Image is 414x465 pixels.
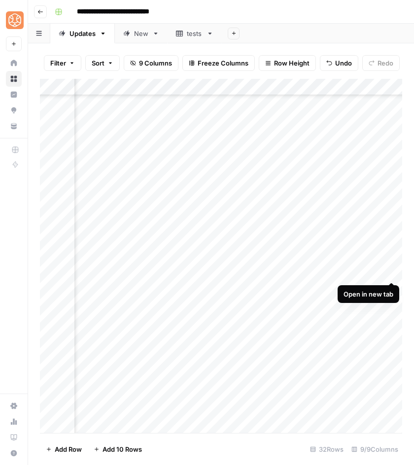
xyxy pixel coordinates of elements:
a: Browse [6,71,22,87]
span: Row Height [274,58,310,68]
div: 32 Rows [306,441,347,457]
a: Your Data [6,118,22,134]
div: New [134,29,148,38]
button: Add Row [40,441,88,457]
div: 9/9 Columns [347,441,402,457]
a: Updates [50,24,115,43]
span: Undo [335,58,352,68]
button: Workspace: SimpleTiger [6,8,22,33]
a: New [115,24,168,43]
a: tests [168,24,222,43]
img: SimpleTiger Logo [6,11,24,29]
button: Help + Support [6,445,22,461]
div: Updates [69,29,96,38]
button: Filter [44,55,81,71]
span: Freeze Columns [198,58,248,68]
a: Opportunities [6,102,22,118]
span: Add 10 Rows [103,444,142,454]
button: 9 Columns [124,55,178,71]
a: Learning Hub [6,430,22,445]
button: Freeze Columns [182,55,255,71]
a: Usage [6,414,22,430]
span: 9 Columns [139,58,172,68]
button: Redo [362,55,400,71]
a: Settings [6,398,22,414]
button: Undo [320,55,358,71]
span: Sort [92,58,104,68]
div: tests [187,29,203,38]
button: Sort [85,55,120,71]
span: Add Row [55,444,82,454]
button: Row Height [259,55,316,71]
div: Open in new tab [344,289,393,299]
span: Redo [378,58,393,68]
a: Home [6,55,22,71]
a: Insights [6,87,22,102]
span: Filter [50,58,66,68]
button: Add 10 Rows [88,441,148,457]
